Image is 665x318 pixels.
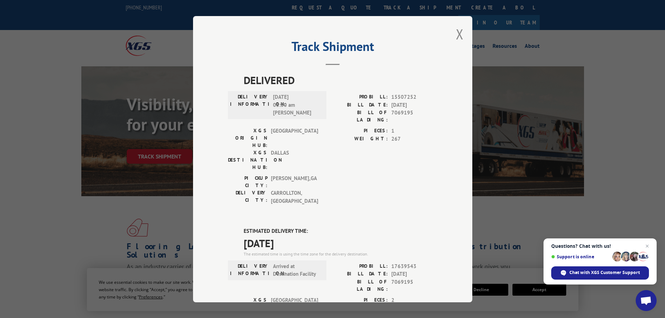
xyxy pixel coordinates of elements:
label: ESTIMATED DELIVERY TIME: [244,227,437,235]
label: XGS ORIGIN HUB: [228,127,267,149]
span: 7069195 [391,278,437,293]
label: DELIVERY INFORMATION: [230,93,269,117]
span: [DATE] [244,235,437,251]
label: PIECES: [333,296,388,304]
span: 15507252 [391,93,437,101]
span: [GEOGRAPHIC_DATA] [271,296,318,318]
label: PIECES: [333,127,388,135]
label: BILL OF LADING: [333,109,388,124]
button: Close modal [456,25,464,43]
label: PROBILL: [333,262,388,270]
label: PICKUP CITY: [228,175,267,189]
span: Arrived at Destination Facility [273,262,320,278]
span: [PERSON_NAME] , GA [271,175,318,189]
span: DALLAS [271,149,318,171]
h2: Track Shipment [228,42,437,55]
span: Chat with XGS Customer Support [569,269,640,276]
span: 7069195 [391,109,437,124]
span: 267 [391,135,437,143]
span: [DATE] [391,270,437,278]
label: BILL OF LADING: [333,278,388,293]
label: WEIGHT: [333,135,388,143]
span: 2 [391,296,437,304]
span: 17639543 [391,262,437,270]
label: XGS ORIGIN HUB: [228,296,267,318]
span: [DATE] [391,101,437,109]
span: DELIVERED [244,72,437,88]
label: DELIVERY INFORMATION: [230,262,269,278]
label: DELIVERY CITY: [228,189,267,205]
span: Close chat [643,242,651,250]
span: [DATE] 03:30 am [PERSON_NAME] [273,93,320,117]
div: The estimated time is using the time zone for the delivery destination. [244,251,437,257]
div: Chat with XGS Customer Support [551,266,649,280]
span: 1 [391,127,437,135]
span: CARROLLTON , [GEOGRAPHIC_DATA] [271,189,318,205]
span: Questions? Chat with us! [551,243,649,249]
span: [GEOGRAPHIC_DATA] [271,127,318,149]
label: XGS DESTINATION HUB: [228,149,267,171]
label: PROBILL: [333,93,388,101]
div: Open chat [636,290,657,311]
label: BILL DATE: [333,270,388,278]
span: Support is online [551,254,610,259]
label: BILL DATE: [333,101,388,109]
